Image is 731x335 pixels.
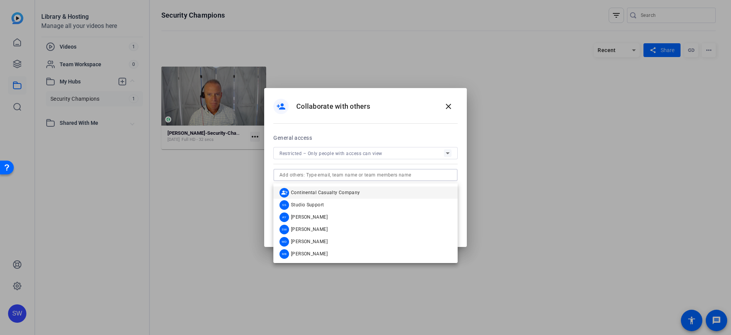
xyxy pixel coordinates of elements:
mat-icon: group_add [280,188,289,197]
mat-icon: close [444,102,453,111]
h2: General access [273,133,312,142]
span: [PERSON_NAME] [291,214,328,220]
span: [PERSON_NAME] [291,226,328,232]
div: MD [279,237,289,247]
input: Add others: Type email, team name or team members name [279,170,452,180]
mat-icon: person_add [276,102,286,111]
span: Studio Support [291,202,324,208]
span: Continental Casualty Company [291,190,360,196]
h1: Collaborate with others [296,102,370,111]
div: MB [279,249,289,259]
span: Restricted – Only people with access can view [279,151,382,156]
div: AY [279,212,289,222]
div: SW [279,225,289,234]
div: SS [279,200,289,210]
span: [PERSON_NAME] [291,239,328,245]
span: [PERSON_NAME] [291,251,328,257]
